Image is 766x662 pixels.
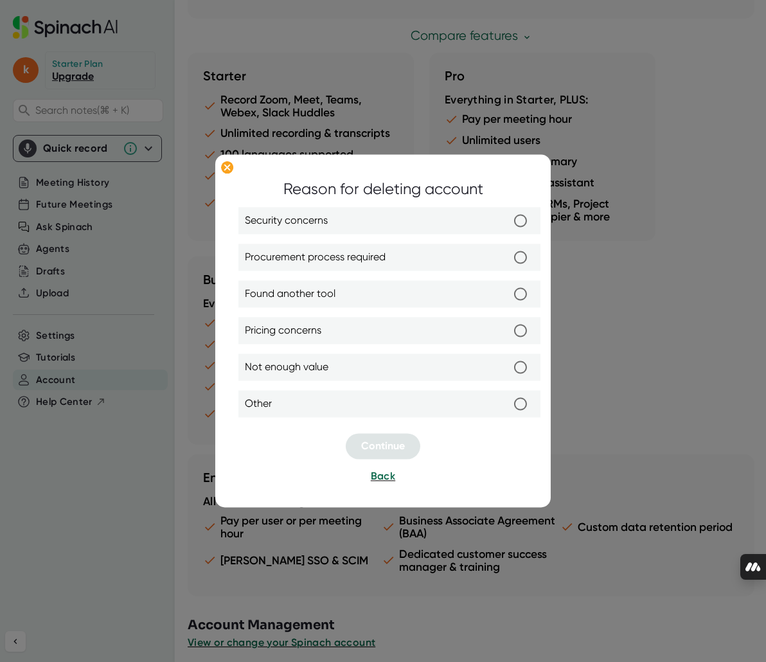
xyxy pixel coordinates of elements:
[245,323,321,339] span: Pricing concerns
[371,469,395,485] button: Back
[245,213,328,229] span: Security concerns
[245,360,328,375] span: Not enough value
[371,470,395,483] span: Back
[245,397,272,412] span: Other
[346,434,420,460] button: Continue
[245,250,386,265] span: Procurement process required
[361,440,405,452] span: Continue
[283,178,483,201] div: Reason for deleting account
[245,287,335,302] span: Found another tool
